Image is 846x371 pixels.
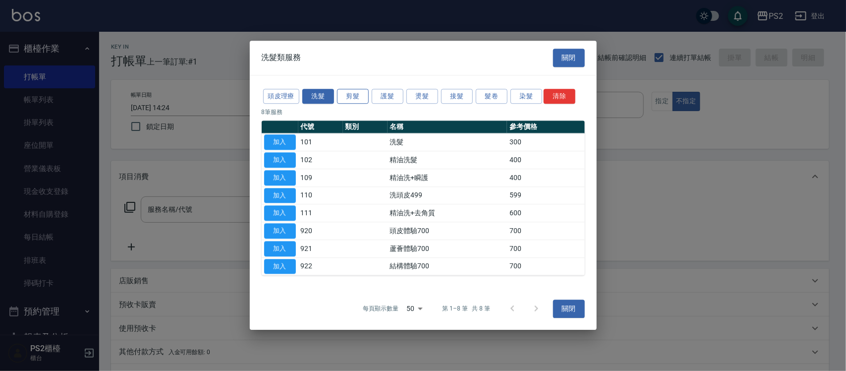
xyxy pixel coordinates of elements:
button: 洗髮 [302,89,334,104]
button: 加入 [264,241,296,256]
p: 8 筆服務 [262,108,585,117]
button: 清除 [544,89,575,104]
button: 關閉 [553,300,585,318]
button: 染髮 [510,89,542,104]
button: 頭皮理療 [263,89,300,104]
td: 921 [298,240,343,258]
td: 101 [298,133,343,151]
th: 代號 [298,121,343,134]
button: 加入 [264,188,296,203]
td: 109 [298,169,343,187]
button: 剪髮 [337,89,369,104]
td: 頭皮體驗700 [388,222,508,240]
td: 蘆薈體驗700 [388,240,508,258]
td: 400 [507,151,584,169]
td: 102 [298,151,343,169]
td: 精油洗+去角質 [388,204,508,222]
td: 400 [507,169,584,187]
button: 加入 [264,170,296,185]
td: 洗髮 [388,133,508,151]
button: 加入 [264,259,296,274]
td: 精油洗+瞬護 [388,169,508,187]
div: 50 [402,296,426,322]
button: 燙髮 [406,89,438,104]
p: 第 1–8 筆 共 8 筆 [442,305,490,313]
button: 加入 [264,206,296,221]
td: 600 [507,204,584,222]
th: 類別 [343,121,388,134]
td: 洗頭皮499 [388,186,508,204]
button: 接髮 [441,89,473,104]
td: 300 [507,133,584,151]
td: 111 [298,204,343,222]
button: 髮卷 [476,89,508,104]
p: 每頁顯示數量 [363,305,398,313]
th: 名稱 [388,121,508,134]
button: 護髮 [372,89,403,104]
td: 110 [298,186,343,204]
td: 700 [507,222,584,240]
th: 參考價格 [507,121,584,134]
button: 加入 [264,135,296,150]
button: 加入 [264,223,296,239]
span: 洗髮類服務 [262,53,301,63]
td: 920 [298,222,343,240]
td: 700 [507,257,584,275]
td: 700 [507,240,584,258]
button: 加入 [264,152,296,168]
td: 599 [507,186,584,204]
td: 922 [298,257,343,275]
td: 結構體驗700 [388,257,508,275]
button: 關閉 [553,49,585,67]
td: 精油洗髮 [388,151,508,169]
